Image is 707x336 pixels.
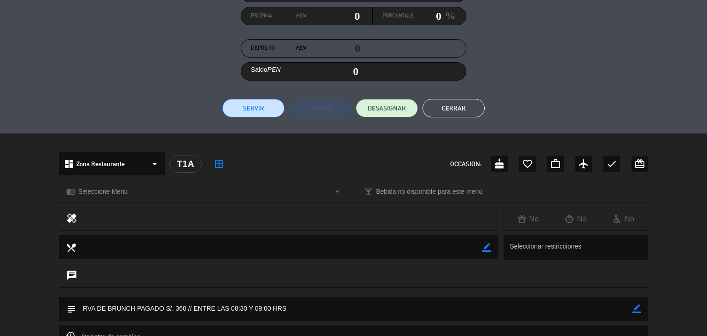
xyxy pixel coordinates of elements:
i: border_all [214,158,225,169]
label: Saldo [251,64,281,75]
span: Zona Restaurante [76,159,125,169]
button: DESASIGNAR [356,99,418,117]
input: 0 [306,9,360,23]
div: T1A [169,156,202,173]
i: border_color [632,304,641,313]
i: local_dining [66,242,76,252]
i: arrow_drop_down [332,186,343,197]
i: card_giftcard [634,158,645,169]
i: border_color [482,243,491,252]
label: Depósito [251,44,306,53]
i: arrow_drop_down [149,158,160,169]
i: healing [66,213,77,226]
i: chrome_reader_mode [66,187,75,196]
label: Propina [251,12,306,21]
button: Cobrar [289,99,351,117]
i: favorite_border [522,158,533,169]
em: PEN [296,44,306,53]
div: No [504,213,552,225]
div: No [600,213,648,225]
i: subject [66,304,76,314]
input: 0 [414,9,441,23]
i: work_outline [550,158,561,169]
span: Bebida no disponible para este menú [376,186,482,197]
i: check [606,158,617,169]
label: Porcentaje [382,12,414,21]
div: No [552,213,600,225]
i: cake [494,158,505,169]
i: chat [66,270,77,283]
i: local_bar [364,187,373,196]
span: OCCASION: [450,159,481,169]
button: Servir [222,99,284,117]
button: Cerrar [423,99,485,117]
i: airplanemode_active [578,158,589,169]
em: PEN [296,12,306,21]
span: Seleccione Menú [78,186,127,197]
i: dashboard [64,158,75,169]
em: PEN [267,66,281,73]
span: DESASIGNAR [368,104,406,113]
em: % [441,7,456,25]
